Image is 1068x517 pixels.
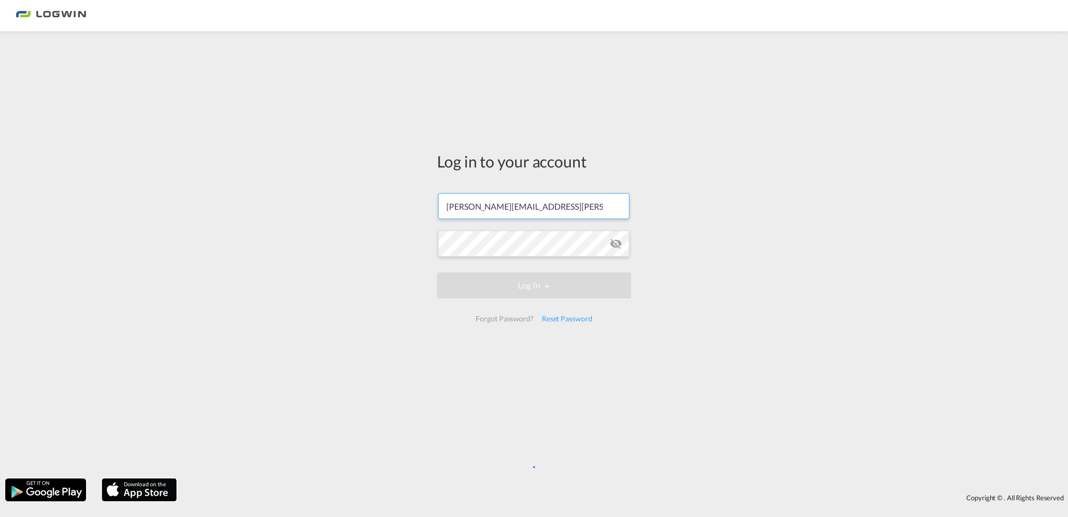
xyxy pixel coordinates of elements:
input: Enter email/phone number [438,193,629,219]
div: Reset Password [538,309,597,328]
div: Log in to your account [437,150,631,172]
div: Forgot Password? [471,309,537,328]
div: Copyright © . All Rights Reserved [182,489,1068,507]
button: LOGIN [437,272,631,298]
img: google.png [4,477,87,502]
md-icon: icon-eye-off [610,237,622,250]
img: 2761ae10d95411efa20a1f5e0282d2d7.png [16,4,86,28]
img: apple.png [101,477,178,502]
